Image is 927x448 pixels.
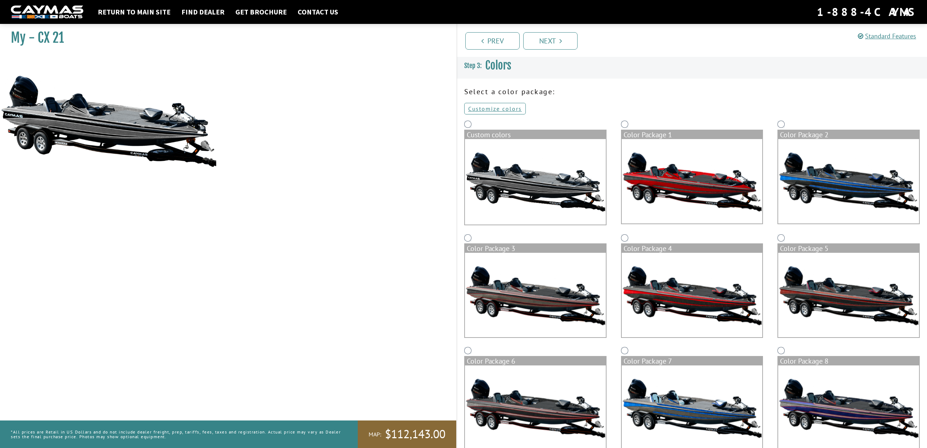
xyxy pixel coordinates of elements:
[778,130,919,139] div: Color Package 2
[465,32,520,50] a: Prev
[465,130,606,139] div: Custom colors
[817,4,916,20] div: 1-888-4CAYMAS
[11,30,438,46] h1: My - CX 21
[622,130,763,139] div: Color Package 1
[622,139,763,223] img: color_package_332.png
[11,426,341,443] p: *All prices are Retail in US Dollars and do not include dealer freight, prep, tariffs, fees, taxe...
[858,32,916,40] a: Standard Features
[622,244,763,253] div: Color Package 4
[465,139,606,225] img: cx-Base-Layer.png
[465,357,606,365] div: Color Package 6
[11,5,83,19] img: white-logo-c9c8dbefe5ff5ceceb0f0178aa75bf4bb51f6bca0971e226c86eb53dfe498488.png
[778,253,919,337] img: color_package_336.png
[465,253,606,337] img: color_package_334.png
[94,7,174,17] a: Return to main site
[778,357,919,365] div: Color Package 8
[464,86,920,97] p: Select a color package:
[369,431,381,438] span: MAP:
[523,32,578,50] a: Next
[778,139,919,223] img: color_package_333.png
[385,427,445,442] span: $112,143.00
[232,7,290,17] a: Get Brochure
[457,52,927,79] h3: Colors
[463,31,927,50] ul: Pagination
[622,253,763,337] img: color_package_335.png
[178,7,228,17] a: Find Dealer
[464,103,526,114] a: Customize colors
[294,7,342,17] a: Contact Us
[358,420,456,448] a: MAP:$112,143.00
[622,357,763,365] div: Color Package 7
[465,244,606,253] div: Color Package 3
[778,244,919,253] div: Color Package 5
